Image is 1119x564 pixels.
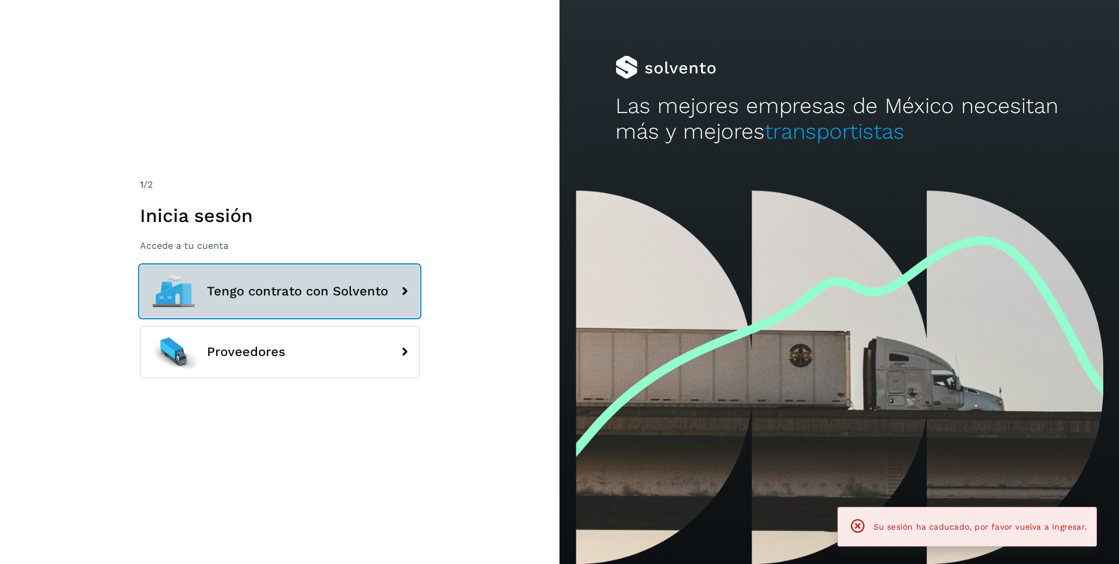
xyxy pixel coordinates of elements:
span: Su sesión ha caducado, por favor vuelva a ingresar. [874,522,1087,531]
h1: Inicia sesión [140,205,420,227]
button: Tengo contrato con Solvento [140,265,420,318]
button: Proveedores [140,326,420,378]
span: Tengo contrato con Solvento [207,284,388,298]
span: Proveedores [207,345,286,359]
span: 1 [140,179,143,190]
div: /2 [140,178,420,192]
h2: Las mejores empresas de México necesitan más y mejores [615,93,1063,145]
span: transportistas [765,119,905,144]
p: Accede a tu cuenta [140,240,420,251]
